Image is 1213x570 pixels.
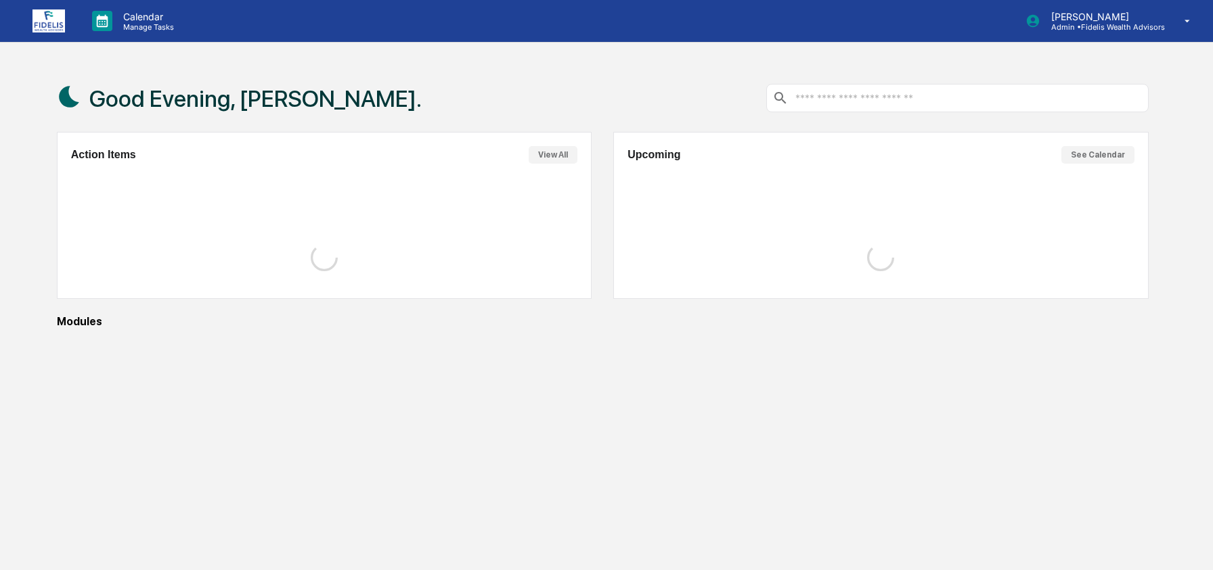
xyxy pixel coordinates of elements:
[89,85,422,112] h1: Good Evening, [PERSON_NAME].
[112,11,181,22] p: Calendar
[529,146,577,164] button: View All
[1061,146,1134,164] button: See Calendar
[627,149,680,161] h2: Upcoming
[1040,11,1165,22] p: [PERSON_NAME]
[1040,22,1165,32] p: Admin • Fidelis Wealth Advisors
[112,22,181,32] p: Manage Tasks
[57,315,1149,328] div: Modules
[71,149,136,161] h2: Action Items
[32,9,65,32] img: logo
